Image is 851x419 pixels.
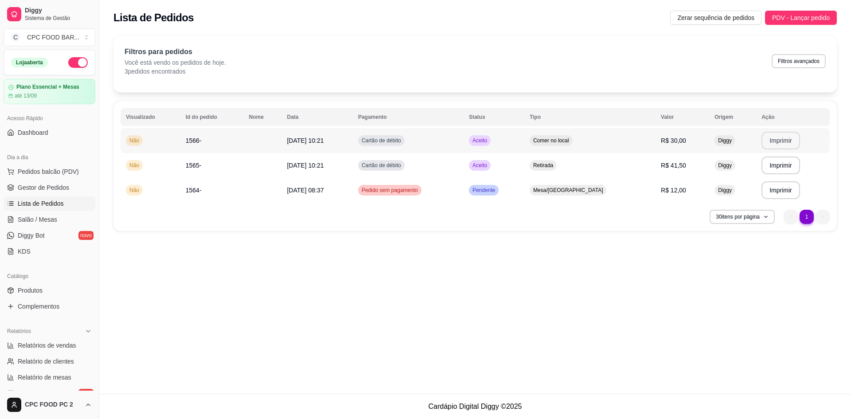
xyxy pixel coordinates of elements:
span: R$ 30,00 [661,137,686,144]
span: Zerar sequência de pedidos [677,13,754,23]
h2: Lista de Pedidos [113,11,194,25]
a: Salão / Mesas [4,212,95,227]
button: 30itens por página [710,210,775,224]
th: Status [464,108,524,126]
span: CPC FOOD PC 2 [25,401,81,409]
a: Relatório de fidelidadenovo [4,386,95,400]
span: 1564- [186,187,202,194]
span: Gestor de Pedidos [18,183,69,192]
span: Aceito [471,137,489,144]
li: pagination item 1 active [800,210,814,224]
span: Comer no local [531,137,571,144]
a: Relatório de mesas [4,370,95,384]
th: Tipo [524,108,656,126]
span: Diggy Bot [18,231,45,240]
span: Relatórios [7,328,31,335]
span: Relatório de fidelidade [18,389,79,398]
div: Dia a dia [4,150,95,164]
span: Não [128,137,141,144]
span: Diggy [25,7,92,15]
th: Data [281,108,352,126]
span: Aceito [471,162,489,169]
th: Valor [656,108,709,126]
span: Produtos [18,286,43,295]
button: Zerar sequência de pedidos [670,11,761,25]
article: até 13/09 [15,92,37,99]
a: KDS [4,244,95,258]
button: Imprimir [761,132,800,149]
div: Acesso Rápido [4,111,95,125]
button: Pedidos balcão (PDV) [4,164,95,179]
span: Relatório de clientes [18,357,74,366]
th: Visualizado [121,108,180,126]
article: Plano Essencial + Mesas [16,84,79,90]
span: [DATE] 10:21 [287,162,324,169]
span: Salão / Mesas [18,215,57,224]
div: Loja aberta [11,58,48,67]
span: Diggy [716,187,734,194]
a: DiggySistema de Gestão [4,4,95,25]
a: Plano Essencial + Mesasaté 13/09 [4,79,95,104]
a: Gestor de Pedidos [4,180,95,195]
span: Relatório de mesas [18,373,71,382]
button: PDV - Lançar pedido [765,11,837,25]
th: Pagamento [353,108,464,126]
span: Pedido sem pagamento [360,187,420,194]
span: Relatórios de vendas [18,341,76,350]
span: [DATE] 08:37 [287,187,324,194]
a: Diggy Botnovo [4,228,95,243]
button: Alterar Status [68,57,88,68]
span: C [11,33,20,42]
th: Origem [709,108,756,126]
span: Não [128,162,141,169]
span: PDV - Lançar pedido [772,13,830,23]
button: Imprimir [761,157,800,174]
span: KDS [18,247,31,256]
div: Catálogo [4,269,95,283]
span: [DATE] 10:21 [287,137,324,144]
span: Diggy [716,137,734,144]
th: Nome [244,108,282,126]
a: Produtos [4,283,95,298]
th: Id do pedido [180,108,244,126]
span: R$ 12,00 [661,187,686,194]
button: Select a team [4,28,95,46]
a: Complementos [4,299,95,313]
a: Relatório de clientes [4,354,95,368]
a: Lista de Pedidos [4,196,95,211]
span: Retirada [531,162,555,169]
span: Mesa/[GEOGRAPHIC_DATA] [531,187,605,194]
span: 1565- [186,162,202,169]
span: Pedidos balcão (PDV) [18,167,79,176]
div: CPC FOOD BAR ... [27,33,79,42]
p: 3 pedidos encontrados [125,67,226,76]
span: Cartão de débito [360,137,403,144]
span: Complementos [18,302,59,311]
span: Pendente [471,187,497,194]
button: CPC FOOD PC 2 [4,394,95,415]
footer: Cardápio Digital Diggy © 2025 [99,394,851,419]
p: Filtros para pedidos [125,47,226,57]
span: Cartão de débito [360,162,403,169]
span: Dashboard [18,128,48,137]
span: R$ 41,50 [661,162,686,169]
button: Imprimir [761,181,800,199]
span: Sistema de Gestão [25,15,92,22]
p: Você está vendo os pedidos de hoje. [125,58,226,67]
span: Não [128,187,141,194]
span: Diggy [716,162,734,169]
span: 1566- [186,137,202,144]
button: Filtros avançados [772,54,826,68]
a: Dashboard [4,125,95,140]
nav: pagination navigation [779,205,834,228]
span: Lista de Pedidos [18,199,64,208]
th: Ação [756,108,830,126]
a: Relatórios de vendas [4,338,95,352]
